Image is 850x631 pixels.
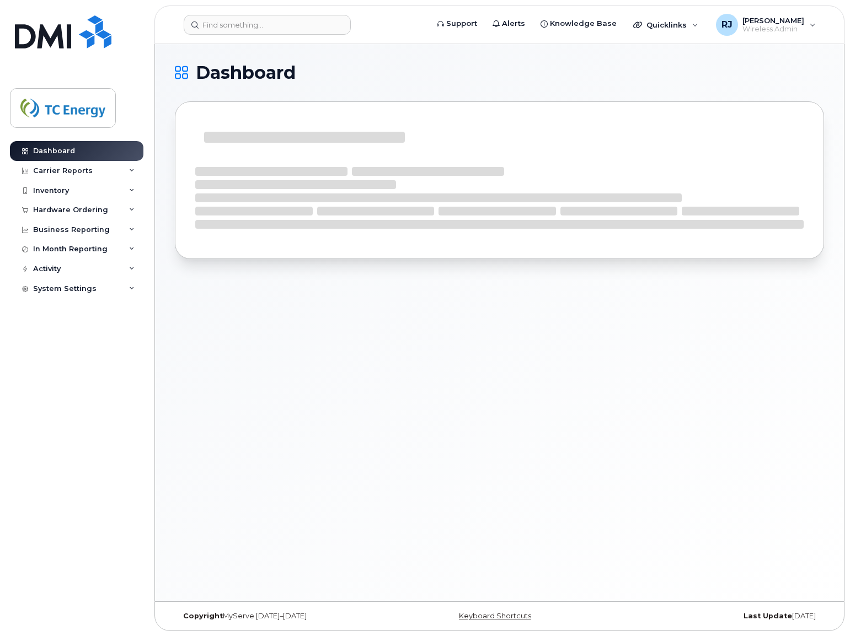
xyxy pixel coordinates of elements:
[608,612,824,621] div: [DATE]
[175,612,391,621] div: MyServe [DATE]–[DATE]
[459,612,531,620] a: Keyboard Shortcuts
[196,64,296,81] span: Dashboard
[183,612,223,620] strong: Copyright
[744,612,792,620] strong: Last Update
